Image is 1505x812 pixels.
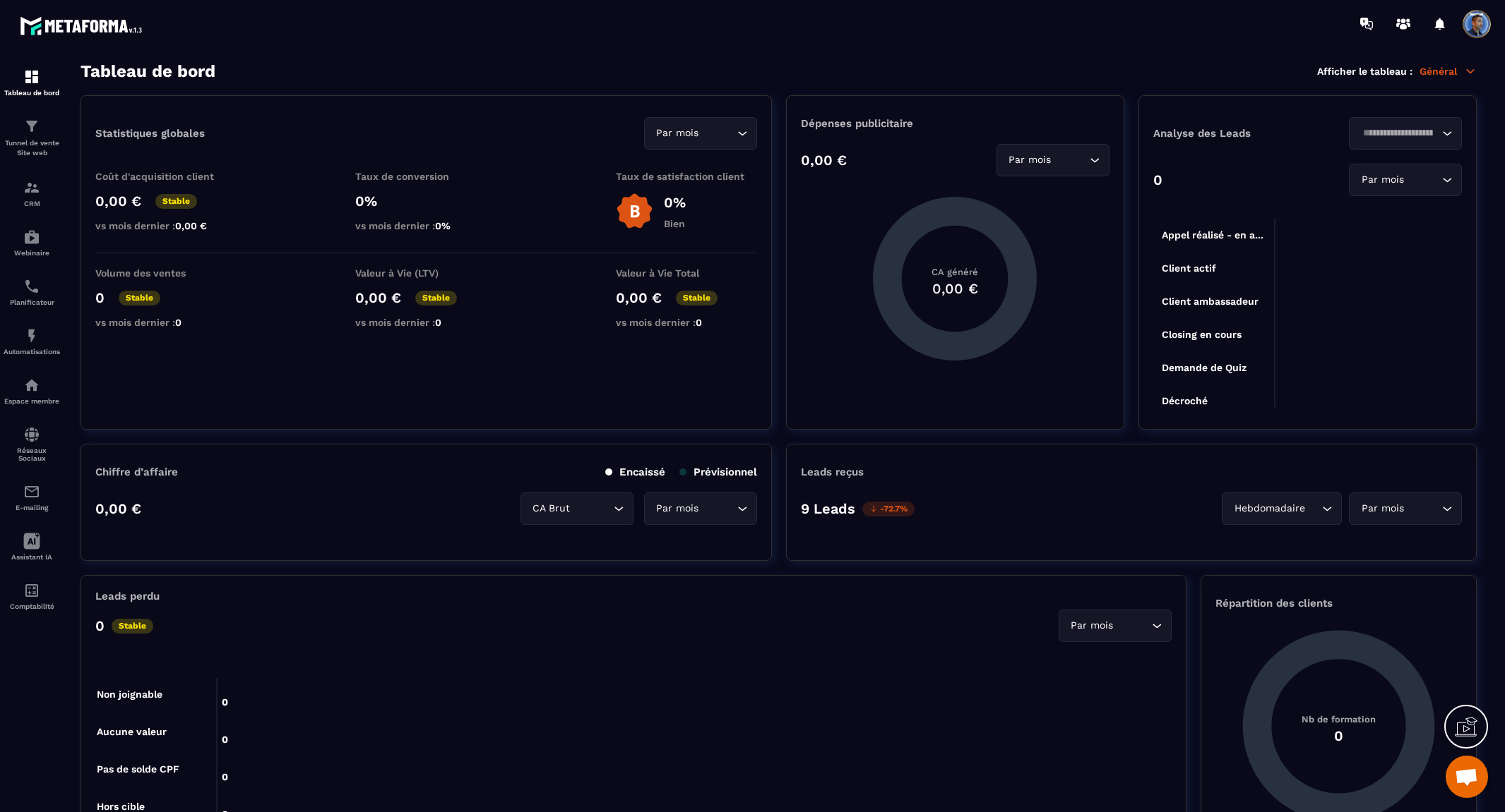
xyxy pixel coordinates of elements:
p: Valeur à Vie (LTV) [355,267,496,279]
img: formation [23,179,40,196]
p: 0% [355,193,496,210]
input: Search for option [1054,152,1086,168]
img: b-badge-o.b3b20ee6.svg [616,193,653,230]
a: emailemailE-mailing [4,473,60,522]
span: 0 [175,317,182,328]
p: Espace membre [4,397,60,405]
p: Taux de satisfaction client [616,171,757,182]
input: Search for option [702,126,734,141]
a: automationsautomationsWebinaire [4,218,60,267]
p: Réseaux Sociaux [4,447,60,462]
p: 0 [95,617,105,634]
div: Search for option [1349,492,1462,525]
input: Search for option [573,501,610,516]
div: Search for option [644,492,757,525]
p: Général [1420,65,1477,78]
p: E-mailing [4,504,60,511]
a: formationformationCRM [4,169,60,218]
p: Répartition des clients [1215,597,1462,610]
p: Tunnel de vente Site web [4,138,60,158]
span: 0 [435,317,441,328]
img: accountant [23,582,40,599]
a: automationsautomationsEspace membre [4,366,60,416]
p: Planificateur [4,298,60,306]
input: Search for option [1407,172,1439,188]
img: automations [23,327,40,344]
p: Volume des ventes [95,267,237,279]
p: 0% [664,194,686,211]
p: Encaissé [605,466,665,478]
span: Par mois [653,501,702,516]
div: Ouvrir le chat [1446,756,1488,798]
p: 0 [95,289,105,306]
p: Coût d'acquisition client [95,171,237,182]
a: automationsautomationsAutomatisations [4,317,60,366]
input: Search for option [1407,501,1439,516]
img: social-network [23,426,40,443]
img: formation [23,118,40,135]
p: Valeur à Vie Total [616,267,757,279]
p: Webinaire [4,249,60,257]
p: Stable [119,291,160,305]
p: 0,00 € [95,193,141,210]
input: Search for option [1117,618,1148,634]
img: logo [20,13,147,39]
p: vs mois dernier : [616,317,757,328]
p: -72.7% [862,502,915,516]
a: Assistant IA [4,522,60,571]
tspan: Pas de solde CPF [97,763,179,775]
p: Statistiques globales [95,127,205,140]
img: automations [23,229,40,246]
h3: Tableau de bord [81,61,215,81]
a: formationformationTableau de bord [4,58,60,107]
p: Afficher le tableau : [1317,66,1412,77]
p: 0,00 € [616,289,662,306]
tspan: Hors cible [97,801,145,812]
p: vs mois dernier : [95,220,237,231]
tspan: Appel réalisé - en a... [1162,229,1263,241]
span: 0% [435,220,451,231]
input: Search for option [1308,501,1319,516]
a: accountantaccountantComptabilité [4,571,60,621]
p: Leads reçus [801,466,864,478]
div: Search for option [1059,610,1172,642]
img: automations [23,377,40,394]
tspan: Demande de Quiz [1162,362,1247,373]
p: Leads perdu [95,590,160,602]
tspan: Closing en cours [1162,329,1242,341]
p: Comptabilité [4,602,60,610]
p: vs mois dernier : [355,317,496,328]
p: Stable [676,291,718,305]
p: 0,00 € [801,152,847,169]
span: CA Brut [530,501,573,516]
div: Search for option [997,144,1110,176]
a: formationformationTunnel de vente Site web [4,107,60,169]
p: Chiffre d’affaire [95,466,178,478]
p: Prévisionnel [679,466,757,478]
span: Par mois [1358,172,1407,188]
div: Search for option [644,117,757,150]
tspan: Aucune valeur [97,726,167,737]
tspan: Client actif [1162,262,1216,274]
div: Search for option [1222,492,1342,525]
p: 9 Leads [801,500,855,517]
p: vs mois dernier : [95,317,237,328]
img: email [23,483,40,500]
p: Stable [415,291,457,305]
input: Search for option [702,501,734,516]
p: 0,00 € [95,500,141,517]
div: Search for option [1349,117,1462,150]
span: Par mois [1358,501,1407,516]
span: 0 [696,317,702,328]
span: Par mois [653,126,702,141]
a: schedulerschedulerPlanificateur [4,267,60,317]
p: CRM [4,200,60,207]
span: Par mois [1068,618,1117,634]
p: Automatisations [4,348,60,356]
p: Stable [112,619,153,634]
div: Search for option [520,492,633,525]
span: Hebdomadaire [1231,501,1308,516]
tspan: Client ambassadeur [1162,296,1259,307]
p: Tableau de bord [4,89,60,97]
tspan: Décroché [1162,395,1208,406]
